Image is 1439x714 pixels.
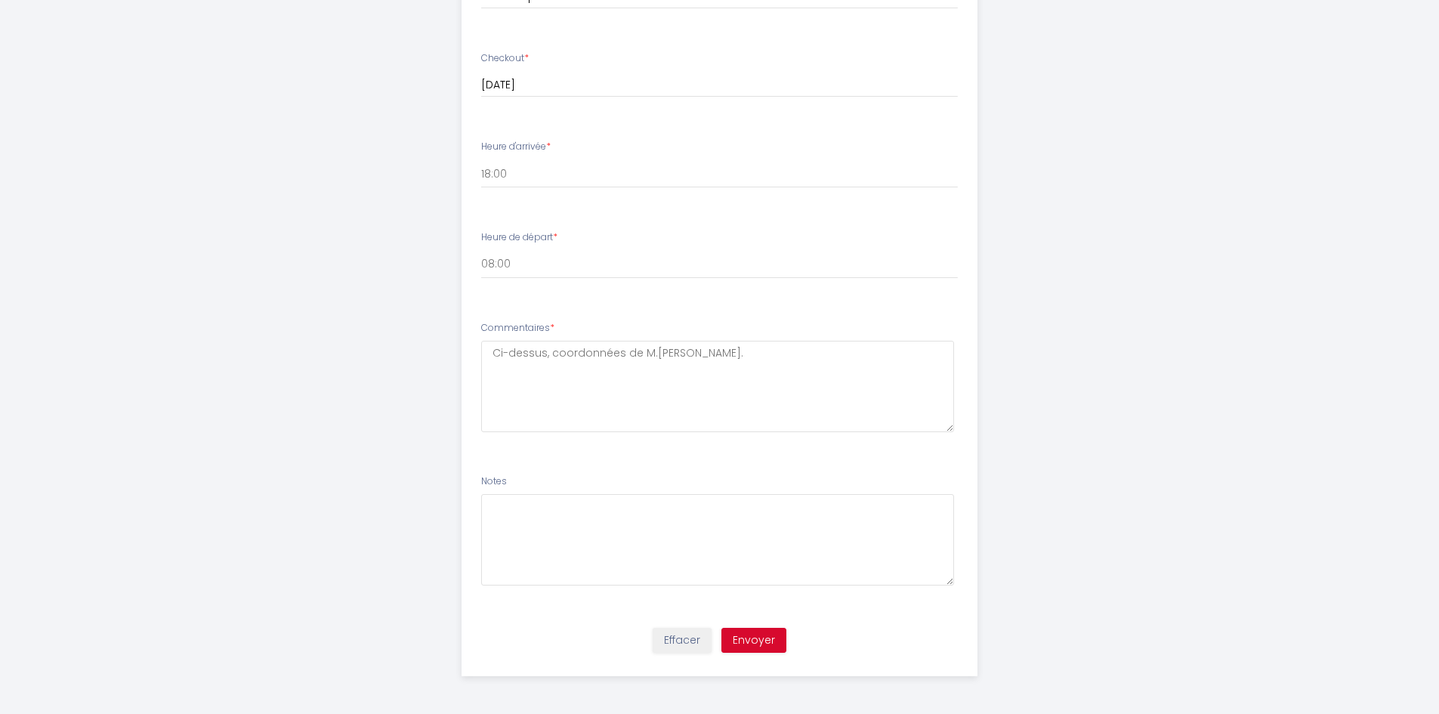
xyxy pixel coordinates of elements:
button: Effacer [653,628,712,654]
label: Checkout [481,51,529,66]
label: Notes [481,474,507,489]
label: Commentaires [481,321,554,335]
label: Heure d'arrivée [481,140,551,154]
label: Heure de départ [481,230,557,245]
button: Envoyer [721,628,786,654]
